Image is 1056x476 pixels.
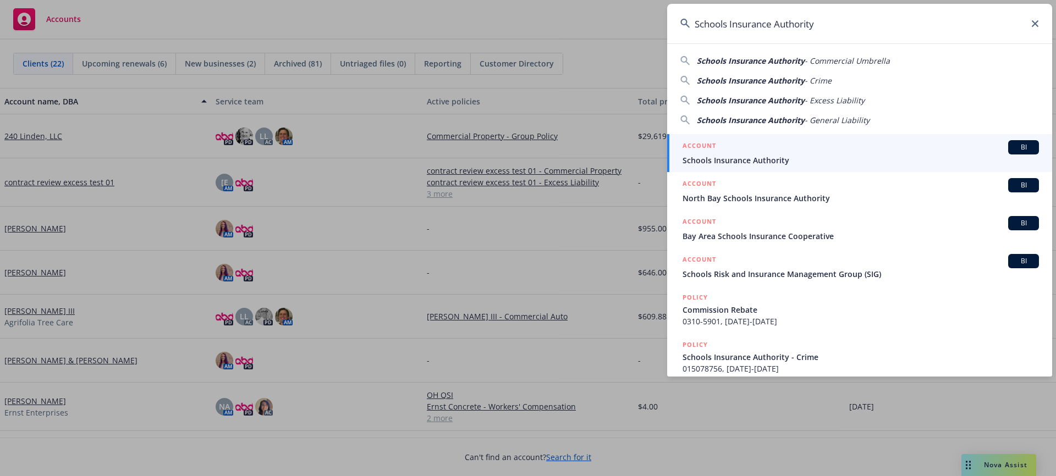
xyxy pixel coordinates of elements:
a: ACCOUNTBIBay Area Schools Insurance Cooperative [667,210,1052,248]
span: Schools Risk and Insurance Management Group (SIG) [683,268,1039,280]
span: BI [1013,256,1035,266]
h5: ACCOUNT [683,178,716,191]
span: - General Liability [805,115,870,125]
span: Schools Insurance Authority [683,154,1039,166]
span: BI [1013,142,1035,152]
h5: POLICY [683,292,708,303]
input: Search... [667,4,1052,43]
span: BI [1013,218,1035,228]
span: - Excess Liability [805,95,865,106]
span: Schools Insurance Authority - Crime [683,351,1039,363]
span: Commission Rebate [683,304,1039,316]
span: 0310-5901, [DATE]-[DATE] [683,316,1039,327]
span: North Bay Schools Insurance Authority [683,192,1039,204]
a: POLICYCommission Rebate0310-5901, [DATE]-[DATE] [667,286,1052,333]
a: POLICYSchools Insurance Authority - Crime015078756, [DATE]-[DATE] [667,333,1052,380]
span: BI [1013,180,1035,190]
span: Schools Insurance Authority [697,75,805,86]
span: - Commercial Umbrella [805,56,890,66]
span: - Crime [805,75,832,86]
h5: POLICY [683,339,708,350]
h5: ACCOUNT [683,254,716,267]
a: ACCOUNTBISchools Risk and Insurance Management Group (SIG) [667,248,1052,286]
a: ACCOUNTBISchools Insurance Authority [667,134,1052,172]
span: Schools Insurance Authority [697,56,805,66]
a: ACCOUNTBINorth Bay Schools Insurance Authority [667,172,1052,210]
h5: ACCOUNT [683,216,716,229]
span: Schools Insurance Authority [697,95,805,106]
span: Bay Area Schools Insurance Cooperative [683,230,1039,242]
h5: ACCOUNT [683,140,716,153]
span: Schools Insurance Authority [697,115,805,125]
span: 015078756, [DATE]-[DATE] [683,363,1039,374]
